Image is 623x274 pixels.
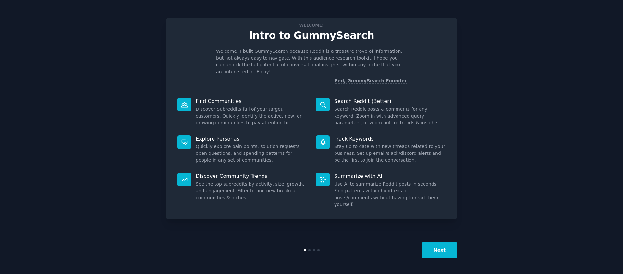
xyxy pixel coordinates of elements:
dd: Search Reddit posts & comments for any keyword. Zoom in with advanced query parameters, or zoom o... [334,106,446,126]
span: Welcome! [298,22,325,29]
dd: Quickly explore pain points, solution requests, open questions, and spending patterns for people ... [196,143,307,164]
a: Fed, GummySearch Founder [335,78,407,84]
p: Discover Community Trends [196,173,307,179]
p: Intro to GummySearch [173,30,450,41]
p: Summarize with AI [334,173,446,179]
p: Explore Personas [196,135,307,142]
div: - [333,77,407,84]
p: Welcome! I built GummySearch because Reddit is a treasure trove of information, but not always ea... [216,48,407,75]
dd: See the top subreddits by activity, size, growth, and engagement. Filter to find new breakout com... [196,181,307,201]
dd: Stay up to date with new threads related to your business. Set up email/slack/discord alerts and ... [334,143,446,164]
button: Next [422,242,457,258]
dd: Use AI to summarize Reddit posts in seconds. Find patterns within hundreds of posts/comments with... [334,181,446,208]
dd: Discover Subreddits full of your target customers. Quickly identify the active, new, or growing c... [196,106,307,126]
p: Find Communities [196,98,307,105]
p: Search Reddit (Better) [334,98,446,105]
p: Track Keywords [334,135,446,142]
